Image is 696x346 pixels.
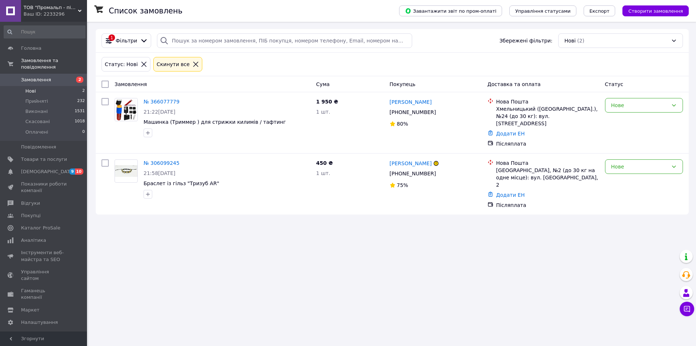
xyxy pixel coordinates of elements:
span: Доставка та оплата [488,81,541,87]
span: Виконані [25,108,48,115]
span: 75% [397,182,408,188]
span: Аналітика [21,237,46,244]
span: Покупці [21,212,41,219]
span: 80% [397,121,408,127]
span: 1018 [75,118,85,125]
div: [GEOGRAPHIC_DATA], №2 (до 30 кг на одне місце): вул. [GEOGRAPHIC_DATA], 2 [496,167,599,188]
span: Cума [316,81,330,87]
input: Пошук [4,25,86,38]
span: 9 [69,168,75,175]
span: 0 [82,129,85,135]
span: 1531 [75,108,85,115]
span: 2 [82,88,85,94]
button: Чат з покупцем [680,302,694,316]
span: Завантажити звіт по пром-оплаті [405,8,496,14]
a: [PERSON_NAME] [390,98,432,106]
input: Пошук за номером замовлення, ПІБ покупця, номером телефону, Email, номером накладної [157,33,412,48]
button: Експорт [584,5,616,16]
span: Управління статусами [515,8,571,14]
a: [PERSON_NAME] [390,160,432,167]
span: Товари та послуги [21,156,67,163]
span: Створити замовлення [628,8,683,14]
a: № 366077779 [144,99,179,105]
button: Управління статусами [509,5,576,16]
span: Гаманець компанії [21,288,67,301]
div: Нове [611,163,668,171]
span: Статус [605,81,623,87]
span: 450 ₴ [316,160,333,166]
span: Головна [21,45,41,52]
button: Завантажити звіт по пром-оплаті [399,5,502,16]
a: Створити замовлення [615,8,689,13]
span: 10 [75,168,83,175]
div: Ваш ID: 2233296 [24,11,87,17]
span: Збережені фільтри: [500,37,552,44]
div: Післяплата [496,202,599,209]
span: Фільтри [116,37,137,44]
div: Хмельницький ([GEOGRAPHIC_DATA].), №24 (до 30 кг): вул. [STREET_ADDRESS] [496,105,599,127]
div: Нова Пошта [496,98,599,105]
img: Фото товару [115,99,137,121]
span: 21:58[DATE] [144,170,175,176]
div: [PHONE_NUMBER] [388,168,438,179]
span: Оплачені [25,129,48,135]
a: № 306099245 [144,160,179,166]
a: Машинка (Триммер ) для стрижки килимів / тафтинг [144,119,286,125]
div: [PHONE_NUMBER] [388,107,438,117]
a: Фото товару [115,98,138,121]
span: (2) [577,38,584,44]
h1: Список замовлень [109,7,182,15]
button: Створити замовлення [622,5,689,16]
span: 1 шт. [316,109,330,115]
span: Замовлення [21,77,51,83]
span: 1 950 ₴ [316,99,338,105]
span: Маркет [21,307,40,313]
a: Фото товару [115,159,138,183]
div: Статус: Нові [103,60,139,68]
div: Cкинути все [155,60,191,68]
span: Експорт [589,8,610,14]
div: Післяплата [496,140,599,147]
span: Інструменти веб-майстра та SEO [21,249,67,262]
span: Повідомлення [21,144,56,150]
span: Замовлення та повідомлення [21,57,87,70]
span: Показники роботи компанії [21,181,67,194]
a: Браслет із гільз "Тризуб AR" [144,180,219,186]
span: Управління сайтом [21,269,67,282]
div: Нове [611,101,668,109]
span: Скасовані [25,118,50,125]
span: Замовлення [115,81,147,87]
span: Нові [25,88,36,94]
a: Додати ЕН [496,192,525,198]
span: Покупець [390,81,415,87]
span: [DEMOGRAPHIC_DATA] [21,168,75,175]
span: 21:22[DATE] [144,109,175,115]
a: Додати ЕН [496,131,525,137]
span: Каталог ProSale [21,225,60,231]
span: Налаштування [21,319,58,326]
span: ТОВ "Промальп - південь" [24,4,78,11]
span: Відгуки [21,200,40,207]
span: 1 шт. [316,170,330,176]
span: Нові [564,37,576,44]
img: Фото товару [115,165,137,177]
div: Нова Пошта [496,159,599,167]
span: 232 [77,98,85,105]
span: Прийняті [25,98,48,105]
span: 2 [76,77,83,83]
